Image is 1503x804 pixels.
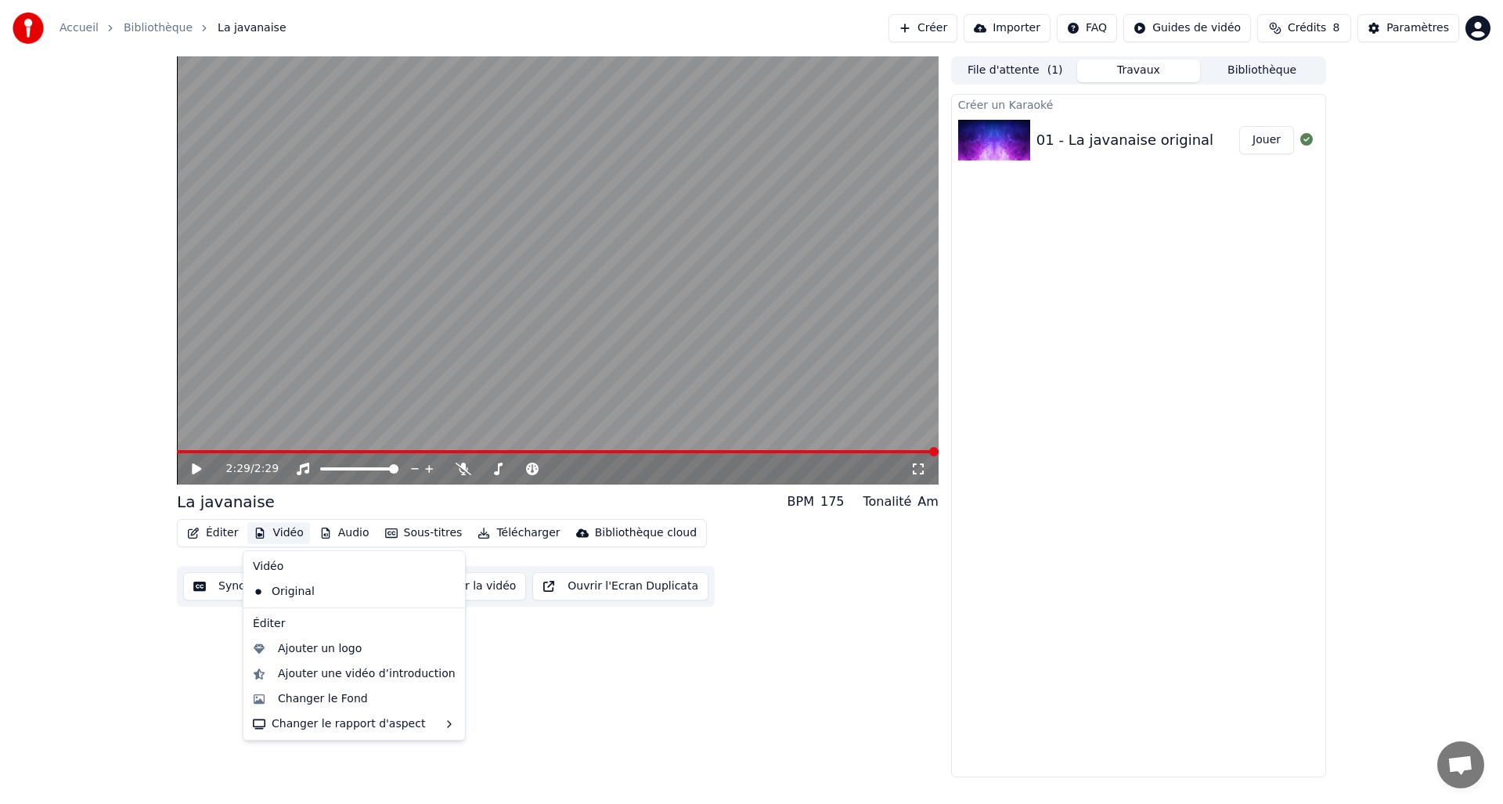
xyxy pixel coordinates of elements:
button: Jouer [1239,126,1294,154]
span: 8 [1332,20,1339,36]
a: Accueil [59,20,99,36]
button: Audio [313,522,376,544]
button: Ouvrir l'Ecran Duplicata [532,572,708,600]
button: Travaux [1077,59,1201,82]
div: Ouvrir le chat [1437,741,1484,788]
div: Tonalité [863,492,912,511]
div: BPM [788,492,814,511]
div: Paramètres [1386,20,1449,36]
div: / [226,461,264,477]
div: Bibliothèque cloud [595,525,697,541]
div: Créer un Karaoké [952,95,1325,114]
button: Importer [964,14,1051,42]
span: Crédits [1288,20,1326,36]
button: Synchronisation manuelle [183,572,371,600]
span: La javanaise [218,20,286,36]
div: La javanaise [177,491,275,513]
nav: breadcrumb [59,20,287,36]
div: 01 - La javanaise original [1036,129,1213,151]
button: Vidéo [247,522,309,544]
button: Éditer [181,522,244,544]
button: File d'attente [953,59,1077,82]
div: 175 [820,492,845,511]
span: ( 1 ) [1047,63,1063,78]
button: FAQ [1057,14,1117,42]
div: Éditer [247,611,462,636]
div: Original [247,579,438,604]
div: Ajouter une vidéo d’introduction [278,666,456,682]
button: Bibliothèque [1200,59,1324,82]
span: 2:29 [226,461,250,477]
div: Ajouter un logo [278,641,362,657]
div: Vidéo [247,554,462,579]
button: Sous-titres [379,522,469,544]
button: Créer [888,14,957,42]
button: Paramètres [1357,14,1459,42]
div: Am [917,492,939,511]
span: 2:29 [254,461,279,477]
button: Crédits8 [1257,14,1351,42]
img: youka [13,13,44,44]
button: Télécharger [471,522,566,544]
a: Bibliothèque [124,20,193,36]
div: Changer le rapport d'aspect [247,712,462,737]
div: Changer le Fond [278,691,368,707]
button: Guides de vidéo [1123,14,1251,42]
